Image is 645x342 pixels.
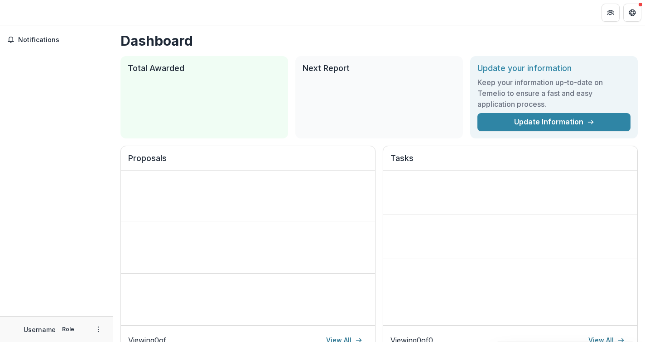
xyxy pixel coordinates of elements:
h2: Update your information [477,63,631,73]
h1: Dashboard [120,33,638,49]
p: Username [24,325,56,334]
button: Get Help [623,4,641,22]
a: Update Information [477,113,631,131]
h2: Next Report [303,63,456,73]
h2: Tasks [390,153,630,171]
h2: Proposals [128,153,368,171]
button: Partners [602,4,620,22]
span: Notifications [18,36,106,44]
h2: Total Awarded [128,63,281,73]
button: More [93,324,104,335]
p: Role [59,325,77,333]
h3: Keep your information up-to-date on Temelio to ensure a fast and easy application process. [477,77,631,109]
button: Notifications [4,33,109,47]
